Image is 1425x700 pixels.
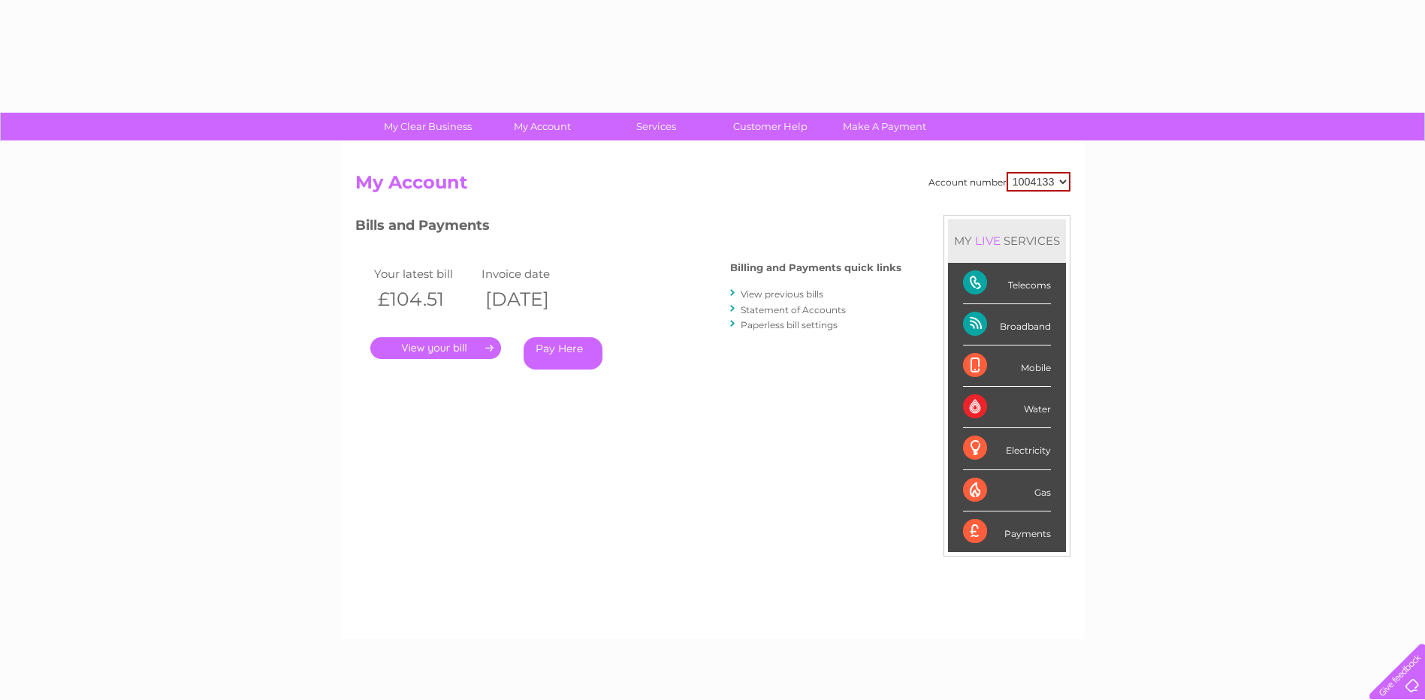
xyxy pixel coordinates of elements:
[370,264,479,284] td: Your latest bill
[741,319,838,330] a: Paperless bill settings
[948,219,1066,262] div: MY SERVICES
[478,264,586,284] td: Invoice date
[708,113,832,140] a: Customer Help
[355,172,1070,201] h2: My Account
[963,263,1051,304] div: Telecoms
[355,215,901,241] h3: Bills and Payments
[963,387,1051,428] div: Water
[480,113,604,140] a: My Account
[370,337,501,359] a: .
[823,113,946,140] a: Make A Payment
[963,511,1051,552] div: Payments
[963,345,1051,387] div: Mobile
[963,470,1051,511] div: Gas
[928,172,1070,192] div: Account number
[594,113,718,140] a: Services
[524,337,602,370] a: Pay Here
[741,304,846,315] a: Statement of Accounts
[741,288,823,300] a: View previous bills
[972,234,1004,248] div: LIVE
[963,304,1051,345] div: Broadband
[370,284,479,315] th: £104.51
[366,113,490,140] a: My Clear Business
[730,262,901,273] h4: Billing and Payments quick links
[963,428,1051,469] div: Electricity
[478,284,586,315] th: [DATE]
